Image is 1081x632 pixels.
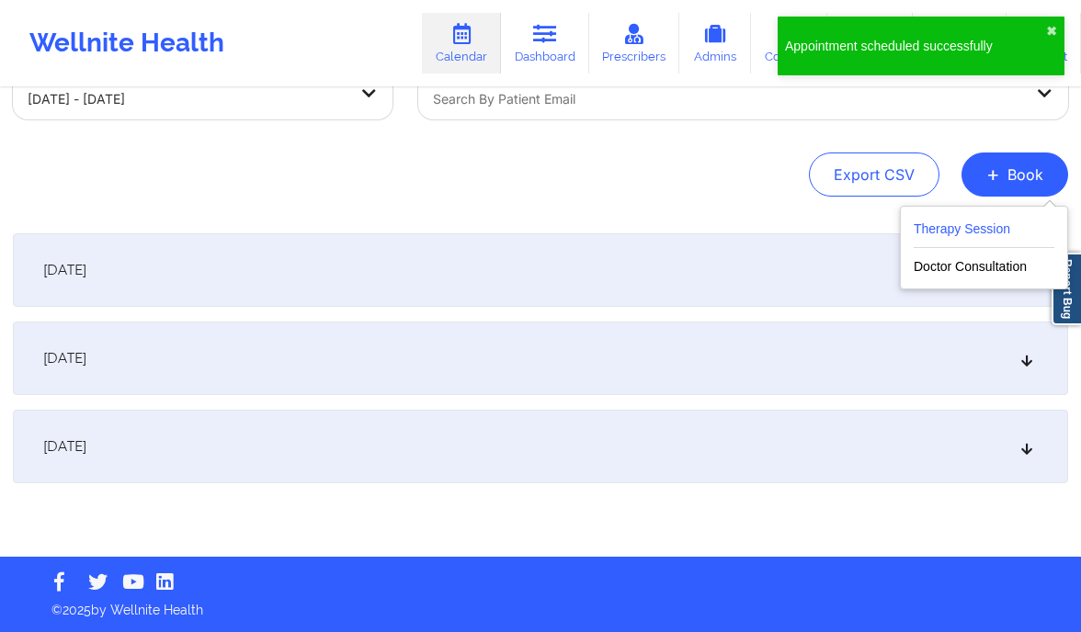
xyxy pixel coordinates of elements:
a: Report Bug [1052,253,1081,325]
button: Export CSV [809,152,939,197]
span: [DATE] [43,349,86,367]
span: [DATE] [43,261,86,279]
a: Coaches [751,13,827,73]
a: Calendar [422,13,501,73]
div: Appointment scheduled successfully [785,37,1046,55]
button: Doctor Consultation [914,248,1054,277]
a: Prescribers [589,13,680,73]
p: © 2025 by Wellnite Health [39,588,1042,619]
span: + [986,169,1000,179]
span: [DATE] [43,437,86,456]
a: Admins [679,13,751,73]
button: Therapy Session [914,218,1054,248]
a: Dashboard [501,13,589,73]
button: +Book [962,152,1068,197]
button: close [1046,24,1057,39]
